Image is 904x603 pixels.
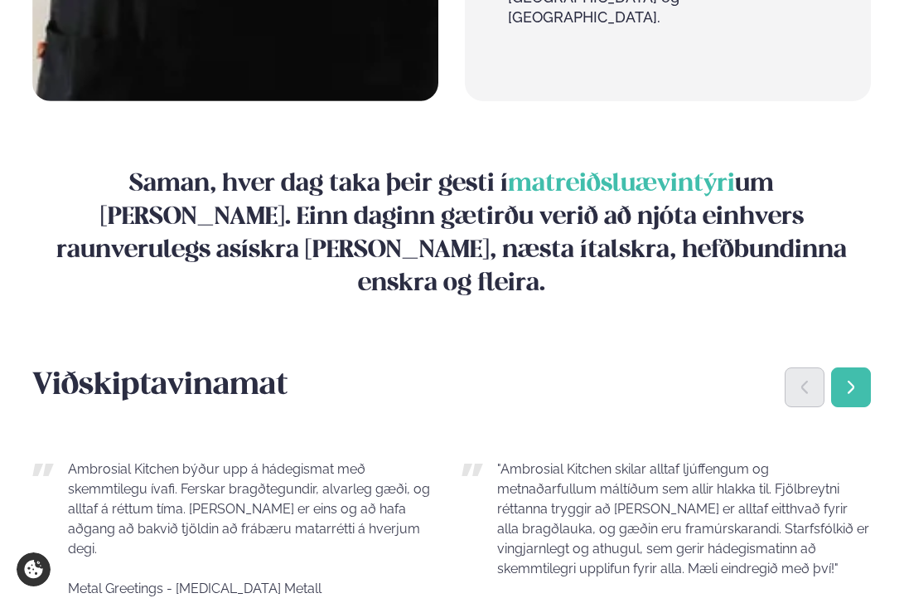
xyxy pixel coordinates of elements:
[68,461,430,557] span: Ambrosial Kitchen býður upp á hádegismat með skemmtilegu ívafi. Ferskar bragðtegundir, alvarleg g...
[497,461,869,576] span: "Ambrosial Kitchen skilar alltaf ljúffengum og metnaðarfullum máltíðum sem allir hlakka til. Fjöl...
[32,372,288,401] span: Viðskiptavinamat
[68,581,321,596] span: Metal Greetings - [MEDICAL_DATA] Metall
[37,168,867,300] h4: Saman, hver dag taka þeir gesti í um [PERSON_NAME]. Einn daginn gætirðu verið að njóta einhvers r...
[785,367,824,407] div: Previous slide
[831,367,871,407] div: Next slide
[508,173,735,196] span: matreiðsluævintýri
[17,552,51,586] a: Cookie settings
